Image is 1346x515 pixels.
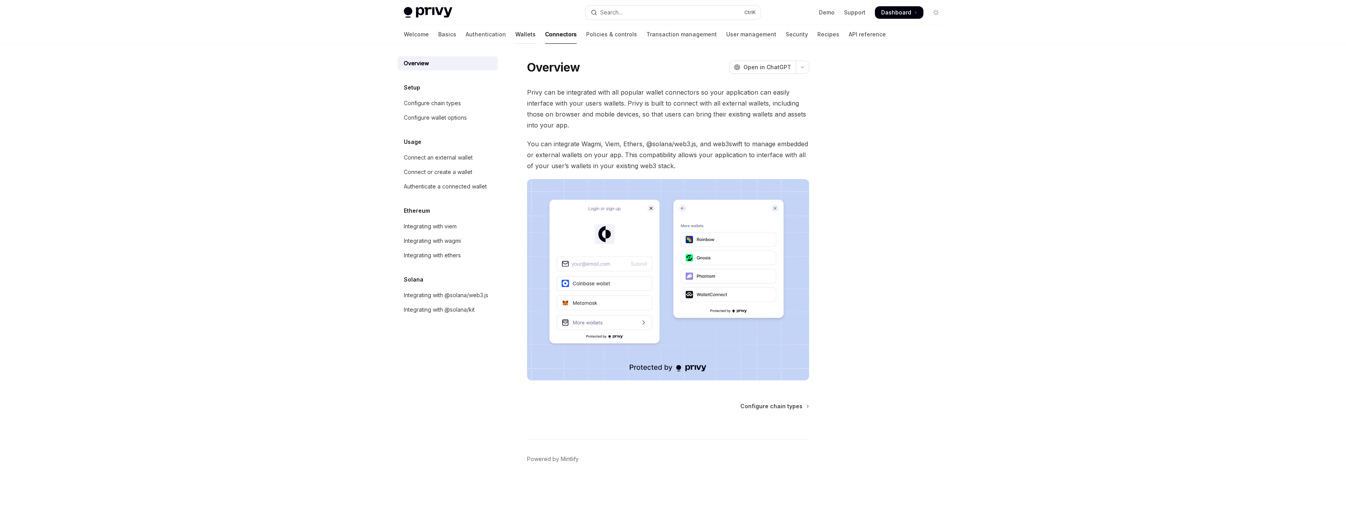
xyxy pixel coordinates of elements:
[930,6,942,19] button: Toggle dark mode
[515,25,536,44] a: Wallets
[404,113,467,122] div: Configure wallet options
[819,9,835,16] a: Demo
[398,165,498,179] a: Connect or create a wallet
[585,5,761,20] button: Open search
[600,8,622,17] div: Search...
[404,83,420,92] h5: Setup
[404,153,473,162] div: Connect an external wallet
[743,63,791,71] span: Open in ChatGPT
[786,25,808,44] a: Security
[398,111,498,125] a: Configure wallet options
[398,179,498,194] a: Authenticate a connected wallet
[398,234,498,248] a: Integrating with wagmi
[404,25,429,44] a: Welcome
[404,167,472,177] div: Connect or create a wallet
[398,56,498,70] a: Overview
[398,151,498,165] a: Connect an external wallet
[404,222,457,231] div: Integrating with viem
[398,248,498,262] a: Integrating with ethers
[404,251,461,260] div: Integrating with ethers
[404,99,461,108] div: Configure chain types
[729,61,796,74] button: Open in ChatGPT
[404,137,421,147] h5: Usage
[740,402,808,410] a: Configure chain types
[849,25,886,44] a: API reference
[527,87,809,131] span: Privy can be integrated with all popular wallet connectors so your application can easily interfa...
[404,236,461,246] div: Integrating with wagmi
[398,96,498,110] a: Configure chain types
[527,455,579,463] a: Powered by Mintlify
[527,179,809,380] img: Connectors3
[527,60,580,74] h1: Overview
[398,288,498,302] a: Integrating with @solana/web3.js
[875,6,923,19] a: Dashboard
[881,9,911,16] span: Dashboard
[404,182,487,191] div: Authenticate a connected wallet
[404,7,452,18] img: light logo
[527,138,809,171] span: You can integrate Wagmi, Viem, Ethers, @solana/web3.js, and web3swift to manage embedded or exter...
[438,25,456,44] a: Basics
[844,9,866,16] a: Support
[404,275,423,284] h5: Solana
[646,25,717,44] a: Transaction management
[404,291,488,300] div: Integrating with @solana/web3.js
[398,303,498,317] a: Integrating with @solana/kit
[545,25,577,44] a: Connectors
[726,25,776,44] a: User management
[586,25,637,44] a: Policies & controls
[404,59,429,68] div: Overview
[466,25,506,44] a: Authentication
[740,402,803,410] span: Configure chain types
[404,206,430,215] h5: Ethereum
[404,305,475,314] div: Integrating with @solana/kit
[398,219,498,233] a: Integrating with viem
[744,9,756,16] span: Ctrl K
[817,25,839,44] a: Recipes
